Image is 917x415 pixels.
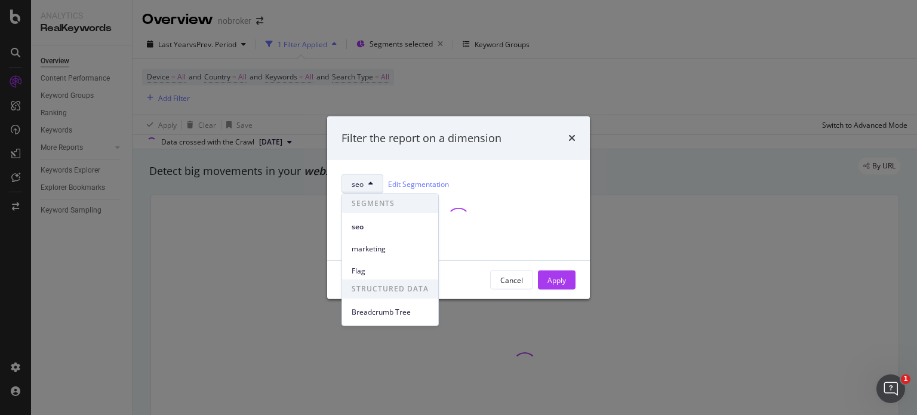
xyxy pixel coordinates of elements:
span: 1 [901,374,910,384]
a: Edit Segmentation [388,177,449,190]
div: modal [327,116,590,299]
div: times [568,130,576,146]
button: Apply [538,270,576,290]
span: SEGMENTS [342,194,438,213]
span: Breadcrumb Tree [352,307,429,318]
span: STRUCTURED DATA [342,279,438,299]
button: Cancel [490,270,533,290]
div: Cancel [500,275,523,285]
span: marketing [352,244,429,254]
div: Apply [547,275,566,285]
span: Flag [352,266,429,276]
iframe: Intercom live chat [876,374,905,403]
span: seo [352,222,429,232]
div: Filter the report on a dimension [341,130,501,146]
span: seo [352,179,364,189]
button: seo [341,174,383,193]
